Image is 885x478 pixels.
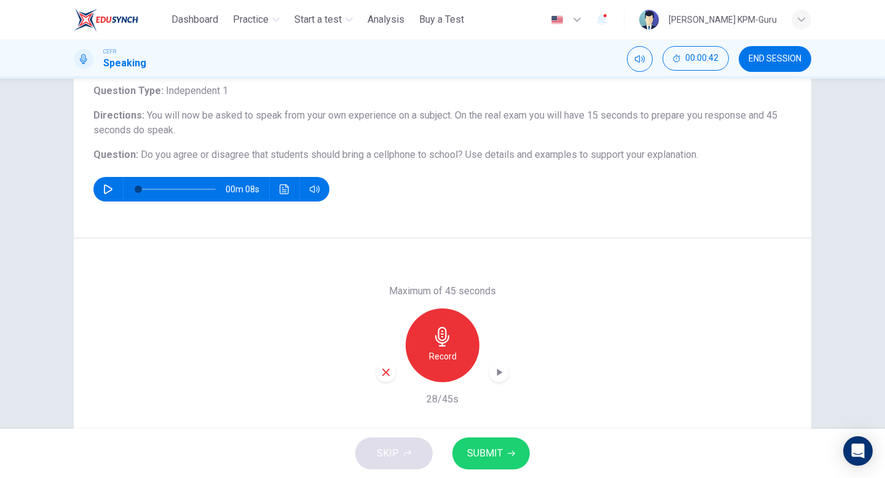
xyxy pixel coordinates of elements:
[663,46,729,71] button: 00:00:42
[167,9,223,31] button: Dashboard
[414,9,469,31] button: Buy a Test
[275,177,294,202] button: Click to see the audio transcription
[739,46,811,72] button: END SESSION
[103,47,116,56] span: CEFR
[663,46,729,72] div: Hide
[141,149,463,160] span: Do you agree or disagree that students should bring a cellphone to school?
[627,46,653,72] div: Mute
[93,109,777,136] span: You will now be asked to speak from your own experience on a subject. On the real exam you will h...
[427,392,458,407] h6: 28/45s
[389,284,496,299] h6: Maximum of 45 seconds
[368,12,404,27] span: Analysis
[452,437,530,469] button: SUBMIT
[843,436,873,466] div: Open Intercom Messenger
[289,9,358,31] button: Start a test
[74,7,167,32] a: ELTC logo
[465,149,698,160] span: Use details and examples to support your explanation.
[228,9,285,31] button: Practice
[685,53,718,63] span: 00:00:42
[419,12,464,27] span: Buy a Test
[93,84,792,98] h6: Question Type :
[103,56,146,71] h1: Speaking
[549,15,565,25] img: en
[226,177,269,202] span: 00m 08s
[669,12,777,27] div: [PERSON_NAME] KPM-Guru
[429,349,457,364] h6: Record
[233,12,269,27] span: Practice
[639,10,659,29] img: Profile picture
[294,12,342,27] span: Start a test
[74,7,138,32] img: ELTC logo
[363,9,409,31] button: Analysis
[406,308,479,382] button: Record
[163,85,228,96] span: Independent 1
[749,54,801,64] span: END SESSION
[171,12,218,27] span: Dashboard
[93,108,792,138] h6: Directions :
[93,147,792,162] h6: Question :
[467,445,503,462] span: SUBMIT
